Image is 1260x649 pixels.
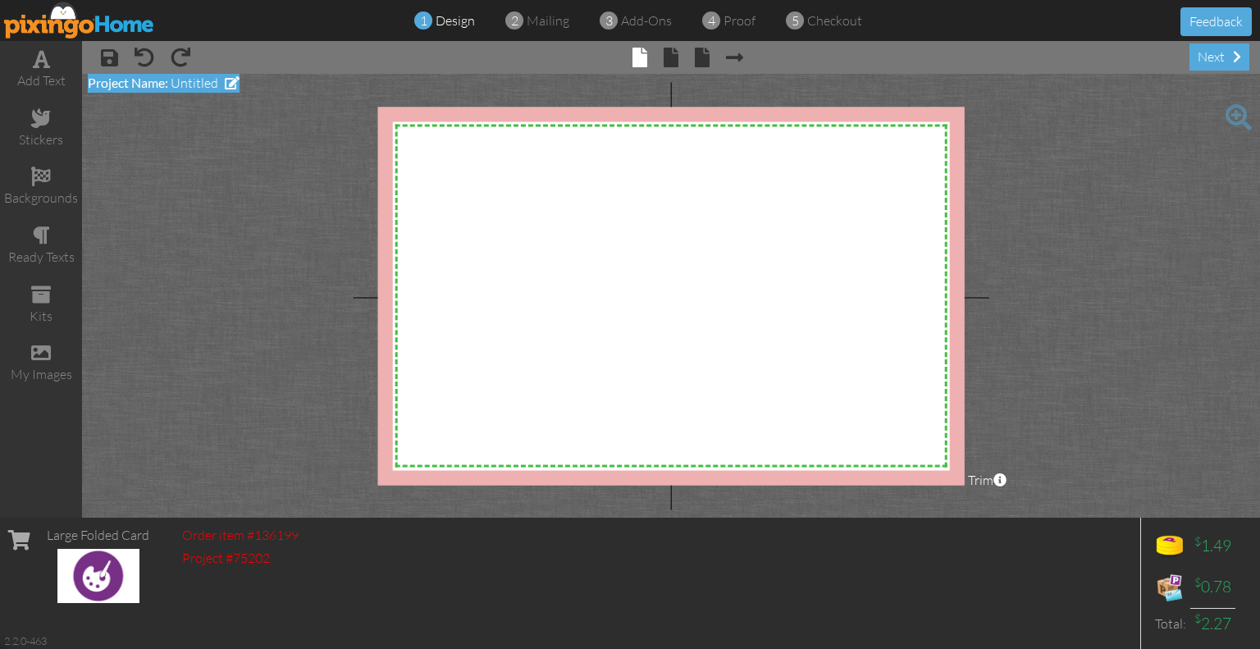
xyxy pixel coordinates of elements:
td: 1.49 [1190,526,1235,567]
td: 2.27 [1190,608,1235,639]
span: 3 [605,11,613,30]
span: mailing [527,12,569,29]
span: checkout [807,12,862,29]
div: next [1189,43,1249,71]
img: create-your-own-landscape.jpg [57,549,139,603]
span: design [436,12,475,29]
sup: $ [1194,534,1201,548]
div: Project #75202 [182,549,299,568]
div: Order item #136199 [182,526,299,545]
span: Trim [968,471,1007,490]
span: add-ons [621,12,672,29]
span: 2 [511,11,518,30]
div: Large Folded Card [47,526,149,545]
td: Total: [1149,608,1190,639]
span: Untitled [171,75,218,91]
span: 4 [708,11,715,30]
img: pixingo logo [4,2,155,39]
sup: $ [1194,611,1201,625]
td: 0.78 [1190,567,1235,608]
sup: $ [1194,575,1201,589]
span: 1 [420,11,427,30]
span: proof [724,12,756,29]
img: expense-icon.png [1153,571,1186,604]
img: points-icon.png [1153,530,1186,563]
span: 5 [792,11,799,30]
span: Project Name: [88,75,168,90]
div: 2.2.0-463 [4,633,47,648]
button: Feedback [1180,7,1252,36]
